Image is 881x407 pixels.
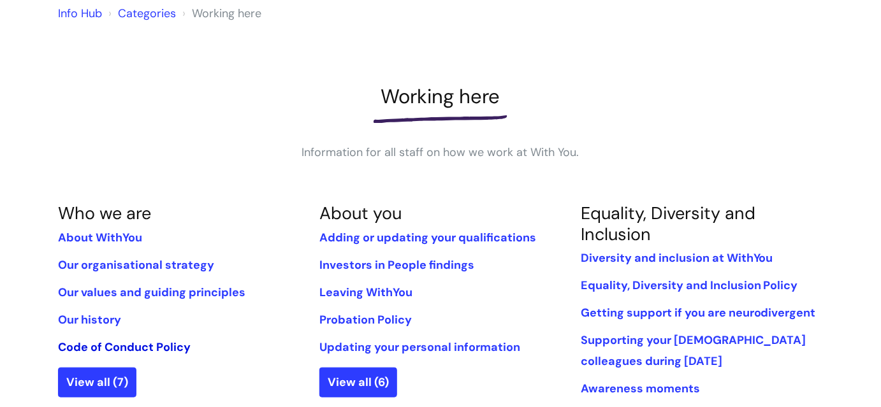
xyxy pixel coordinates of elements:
a: View all (7) [58,368,136,397]
a: Our values and guiding principles [58,285,245,300]
a: Diversity and inclusion at WithYou [581,250,773,266]
a: Adding or updating your qualifications [319,230,536,245]
a: About WithYou [58,230,142,245]
a: Leaving WithYou [319,285,412,300]
a: Who we are [58,202,151,224]
a: Info Hub [58,6,102,21]
a: Supporting your [DEMOGRAPHIC_DATA] colleagues during [DATE] [581,332,806,368]
a: Equality, Diversity and Inclusion Policy [581,278,798,293]
a: Equality, Diversity and Inclusion [581,202,755,245]
li: Solution home [105,3,176,24]
p: Information for all staff on how we work at With You. [249,142,632,162]
a: Code of Conduct Policy [58,339,191,355]
a: Getting support if you are neurodivergent [581,305,816,320]
a: Updating your personal information [319,339,520,355]
a: Our history [58,312,121,327]
h1: Working here [58,85,823,108]
a: Awareness moments [581,381,700,396]
a: About you [319,202,402,224]
a: Our organisational strategy [58,257,214,273]
a: Categories [118,6,176,21]
a: Investors in People findings [319,257,474,273]
li: Working here [179,3,261,24]
a: View all (6) [319,368,397,397]
a: Probation Policy [319,312,412,327]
